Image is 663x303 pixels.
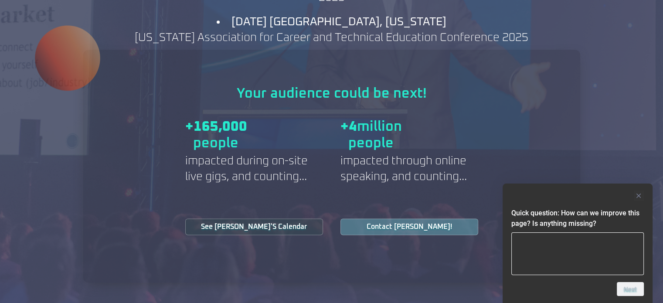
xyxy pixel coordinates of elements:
h2: Your audience could be next! [201,87,462,101]
textarea: Quick question: How can we improve this page? Is anything missing? [511,232,644,275]
h2: million [340,120,448,134]
button: Next question [617,282,644,296]
h2: people [193,136,292,150]
a: See [PERSON_NAME]'s Calendar [185,218,323,235]
b: [DATE] [GEOGRAPHIC_DATA], [US_STATE] [231,16,446,27]
b: +4 [340,120,357,134]
b: +165,000 [185,120,247,134]
h2: [US_STATE] Association for Career and Technical Education Conference 2025 [135,14,528,45]
a: Contact [PERSON_NAME]! [340,218,478,235]
span: Contact [PERSON_NAME]! [367,223,452,230]
span: See [PERSON_NAME]'s Calendar [201,223,307,230]
div: Quick question: How can we improve this page? Is anything missing? [511,191,644,296]
h2: Quick question: How can we improve this page? Is anything missing? [511,208,644,229]
h2: impacted during on-site live gigs, and counting... [185,153,323,184]
h2: impacted through online speaking, and counting... [340,153,478,184]
h2: people [348,136,448,150]
button: Hide survey [633,191,644,201]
